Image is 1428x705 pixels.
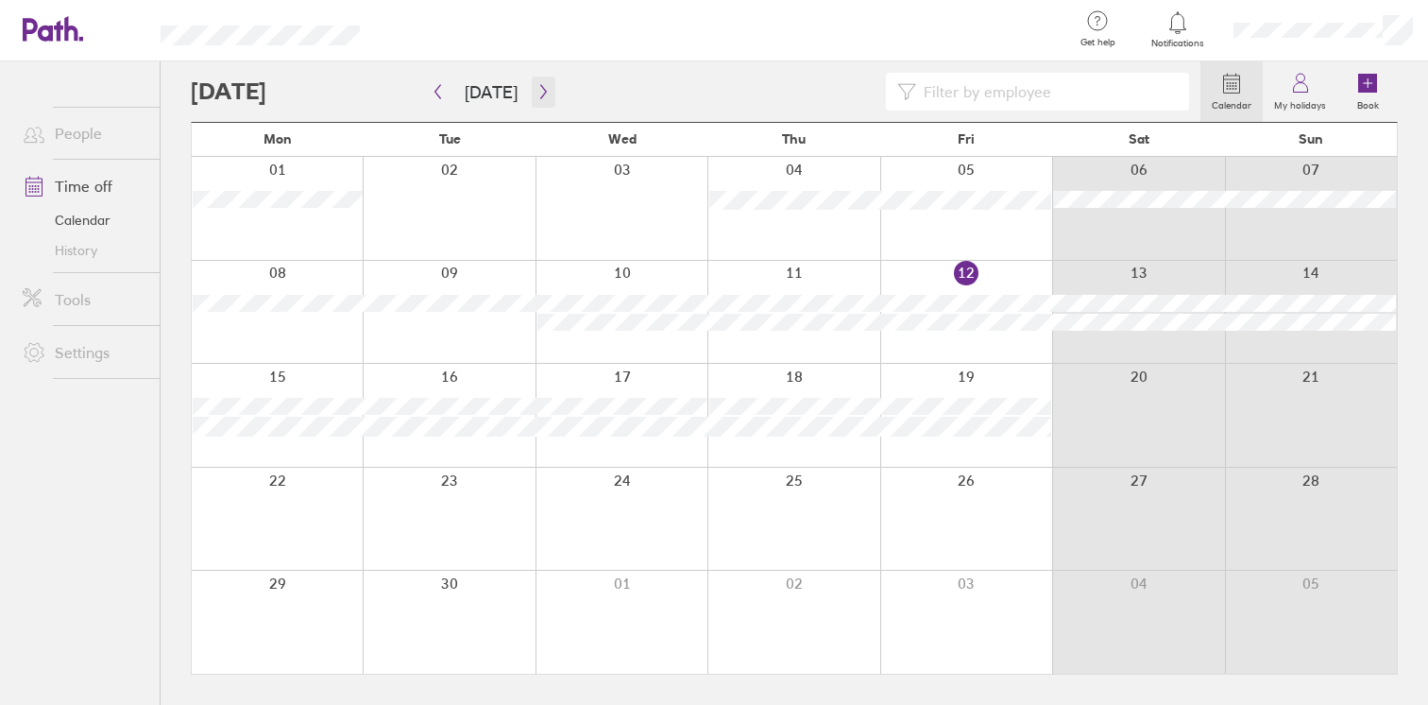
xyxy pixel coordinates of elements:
label: Book [1346,95,1390,112]
label: Calendar [1200,95,1263,112]
span: Sun [1299,131,1323,146]
span: Sat [1129,131,1149,146]
a: Tools [8,281,160,318]
button: [DATE] [450,77,533,108]
label: My holidays [1263,95,1337,112]
a: Calendar [1200,61,1263,122]
span: Fri [958,131,975,146]
a: Time off [8,167,160,205]
span: Wed [608,131,637,146]
span: Get help [1067,37,1129,48]
a: People [8,114,160,152]
span: Tue [439,131,461,146]
span: Notifications [1147,38,1209,49]
a: Notifications [1147,9,1209,49]
a: Calendar [8,205,160,235]
a: My holidays [1263,61,1337,122]
input: Filter by employee [916,74,1178,110]
a: Settings [8,334,160,371]
a: Book [1337,61,1398,122]
span: Mon [263,131,292,146]
a: History [8,235,160,266]
span: Thu [782,131,806,146]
